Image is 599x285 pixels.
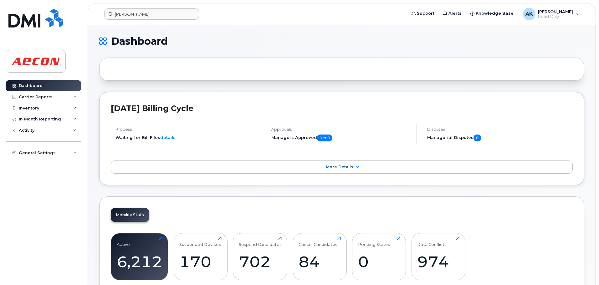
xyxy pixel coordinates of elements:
[271,127,411,132] h4: Approvals
[417,237,447,247] div: Data Conflicts
[117,252,162,271] div: 6,212
[117,237,130,247] div: Active
[115,135,255,140] li: Waiting for Bill Files
[299,237,337,247] div: Cancel Candidates
[160,135,176,140] a: details
[239,237,282,277] a: Suspend Candidates702
[299,252,341,271] div: 84
[115,127,255,132] h4: Process
[271,135,411,141] h5: Managers Approved
[417,237,459,277] a: Data Conflicts974
[417,252,459,271] div: 974
[179,237,222,277] a: Suspended Devices170
[299,237,341,277] a: Cancel Candidates84
[179,252,222,271] div: 170
[326,165,353,169] span: More Details
[358,252,400,271] div: 0
[239,237,282,247] div: Suspend Candidates
[358,237,400,277] a: Pending Status0
[358,237,390,247] div: Pending Status
[474,135,481,141] span: 0
[427,127,573,132] h4: Disputes
[111,37,168,46] span: Dashboard
[239,252,282,271] div: 702
[317,135,332,141] span: 0 of 0
[179,237,221,247] div: Suspended Devices
[117,237,162,277] a: Active6,212
[427,135,573,141] h5: Managerial Disputes
[111,104,573,113] h2: [DATE] Billing Cycle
